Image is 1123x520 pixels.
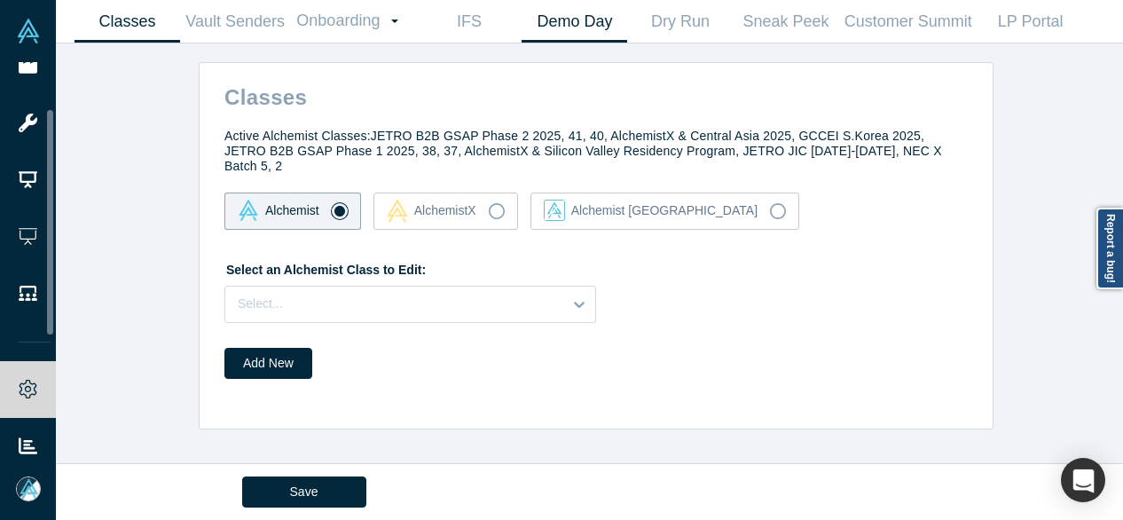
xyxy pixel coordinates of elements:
[238,200,259,221] img: alchemist Vault Logo
[290,1,416,42] a: Onboarding
[224,348,312,379] button: Add New
[206,75,993,110] h2: Classes
[16,19,41,43] img: Alchemist Vault Logo
[544,200,565,221] img: alchemist_aj Vault Logo
[238,200,319,221] div: Alchemist
[387,199,408,223] img: alchemistx Vault Logo
[627,1,733,43] a: Dry Run
[838,1,978,43] a: Customer Summit
[224,129,968,173] h4: Active Alchemist Classes: JETRO B2B GSAP Phase 2 2025, 41, 40, AlchemistX & Central Asia 2025, GC...
[522,1,627,43] a: Demo Day
[416,1,522,43] a: IFS
[224,255,426,280] label: Select an Alchemist Class to Edit:
[544,200,758,221] div: Alchemist [GEOGRAPHIC_DATA]
[978,1,1083,43] a: LP Portal
[1096,208,1123,289] a: Report a bug!
[75,1,180,43] a: Classes
[180,1,290,43] a: Vault Senders
[733,1,838,43] a: Sneak Peek
[16,477,41,501] img: Mia Scott's Account
[387,199,476,223] div: AlchemistX
[242,477,366,508] button: Save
